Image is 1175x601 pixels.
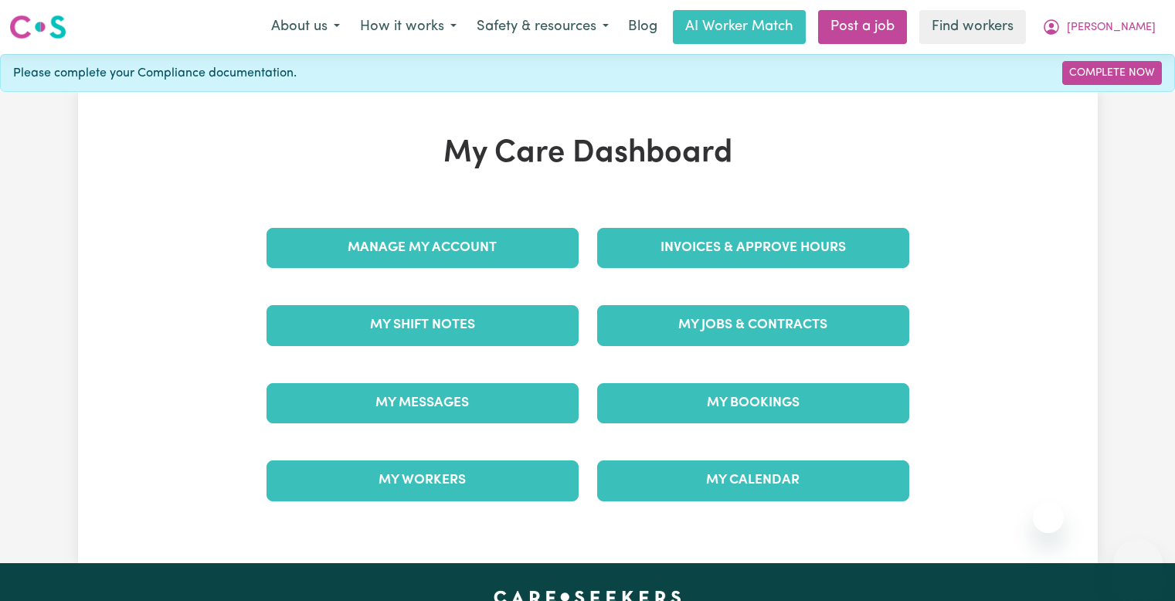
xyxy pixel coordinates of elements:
img: Careseekers logo [9,13,66,41]
span: Please complete your Compliance documentation. [13,64,297,83]
a: Invoices & Approve Hours [597,228,909,268]
a: Careseekers logo [9,9,66,45]
a: My Workers [267,460,579,501]
a: Complete Now [1062,61,1162,85]
a: My Messages [267,383,579,423]
a: Manage My Account [267,228,579,268]
button: About us [261,11,350,43]
button: Safety & resources [467,11,619,43]
button: My Account [1032,11,1166,43]
a: Find workers [919,10,1026,44]
button: How it works [350,11,467,43]
span: [PERSON_NAME] [1067,19,1156,36]
a: My Bookings [597,383,909,423]
iframe: Button to launch messaging window [1113,539,1163,589]
h1: My Care Dashboard [257,135,919,172]
a: Blog [619,10,667,44]
a: Post a job [818,10,907,44]
a: My Calendar [597,460,909,501]
a: AI Worker Match [673,10,806,44]
iframe: Close message [1033,502,1064,533]
a: My Shift Notes [267,305,579,345]
a: My Jobs & Contracts [597,305,909,345]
